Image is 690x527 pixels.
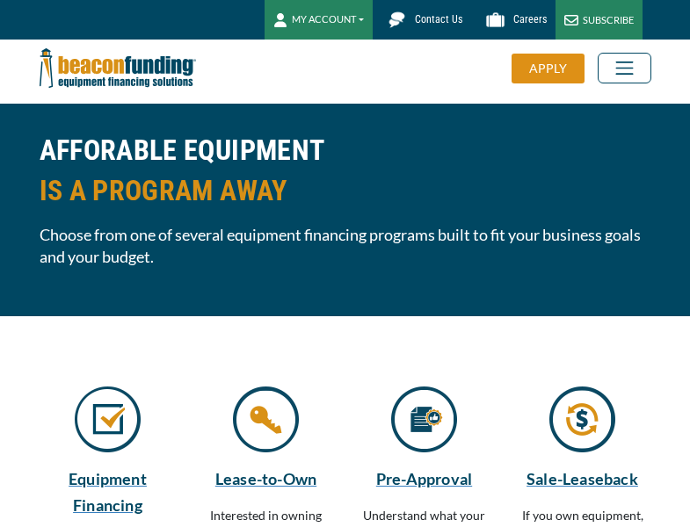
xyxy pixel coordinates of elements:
[471,4,556,35] a: Careers
[40,170,651,211] span: IS A PROGRAM AWAY
[373,4,471,35] a: Contact Us
[40,466,177,518] a: Equipment Financing
[233,386,299,452] img: Key icon
[75,417,141,432] a: Check mark icon
[549,417,615,432] a: Arrows with money sign
[381,4,412,35] img: Beacon Funding chat
[514,466,651,492] a: Sale-Leaseback
[40,130,651,211] h2: AFFORABLE EQUIPMENT
[40,40,196,97] img: Beacon Funding Corporation logo
[198,466,335,492] a: Lease-to-Own
[480,4,511,35] img: Beacon Funding Careers
[415,13,462,25] span: Contact Us
[391,386,457,452] img: Paper with thumbs up icon
[512,54,585,83] div: APPLY
[549,386,615,452] img: Arrows with money sign
[356,466,493,492] a: Pre-Approval
[75,386,141,452] img: Check mark icon
[233,417,299,432] a: Key icon
[513,13,547,25] span: Careers
[391,417,457,432] a: Paper with thumbs up icon
[40,224,651,268] span: Choose from one of several equipment financing programs built to fit your business goals and your...
[512,54,598,83] a: APPLY
[598,53,651,83] button: Toggle navigation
